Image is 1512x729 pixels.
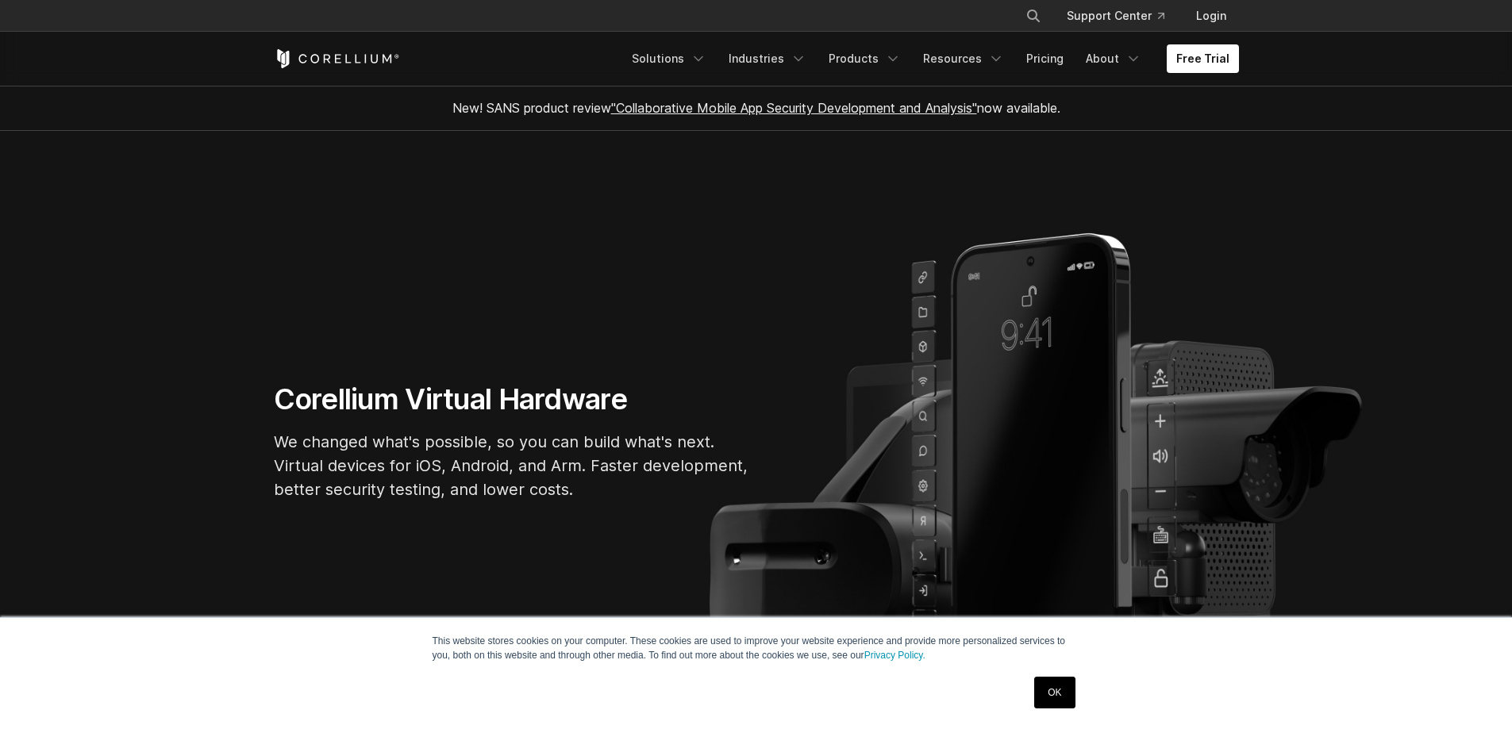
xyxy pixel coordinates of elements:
a: Industries [719,44,816,73]
a: Free Trial [1167,44,1239,73]
a: Pricing [1017,44,1073,73]
a: Corellium Home [274,49,400,68]
a: Solutions [622,44,716,73]
a: Privacy Policy. [864,650,925,661]
div: Navigation Menu [622,44,1239,73]
h1: Corellium Virtual Hardware [274,382,750,417]
div: Navigation Menu [1006,2,1239,30]
a: Support Center [1054,2,1177,30]
a: About [1076,44,1151,73]
a: OK [1034,677,1075,708]
span: New! SANS product review now available. [452,100,1060,116]
p: This website stores cookies on your computer. These cookies are used to improve your website expe... [433,634,1080,662]
p: We changed what's possible, so you can build what's next. Virtual devices for iOS, Android, and A... [274,430,750,501]
button: Search [1019,2,1048,30]
a: Login [1183,2,1239,30]
a: Resources [914,44,1014,73]
a: "Collaborative Mobile App Security Development and Analysis" [611,100,977,116]
a: Products [819,44,910,73]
